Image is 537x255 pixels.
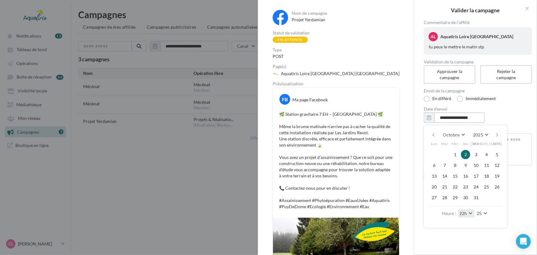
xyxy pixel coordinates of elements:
[482,150,491,159] button: 4
[292,97,328,103] div: Ma page Facebook
[430,193,439,202] button: 27
[281,71,399,77] div: Aquatiris Loire [GEOGRAPHIC_DATA] [GEOGRAPHIC_DATA]
[440,172,449,181] button: 14
[461,193,470,202] button: 30
[440,161,449,170] button: 7
[459,211,467,216] span: 22h
[424,107,532,111] label: Date d'envoi
[443,132,460,137] span: Octobre
[424,20,532,25] span: Commentaire de l'affilié
[273,82,399,86] div: Prévisualisation
[451,150,460,159] button: 1
[273,37,308,43] div: En attente
[424,96,451,102] label: En différé
[451,182,460,192] button: 22
[431,34,436,40] span: AL
[492,150,502,159] button: 5
[430,161,439,170] button: 6
[273,48,399,52] div: Type
[442,211,456,216] label: Heure :
[492,172,502,181] button: 19
[429,44,527,50] div: tu peux le mettre le matin stp
[440,34,513,39] span: Aquatiris Loire [GEOGRAPHIC_DATA]
[451,141,459,146] span: Mer
[471,150,481,159] button: 3
[273,70,404,76] a: Aquatiris Loire [GEOGRAPHIC_DATA] [GEOGRAPHIC_DATA]
[461,150,470,159] button: 2
[441,131,467,139] button: Octobre
[471,141,503,146] span: [PERSON_NAME]
[424,89,532,93] label: Envoi de la campagne
[471,182,481,192] button: 24
[461,182,470,192] button: 23
[482,161,491,170] button: 11
[516,234,531,249] div: Open Intercom Messenger
[273,53,399,59] div: POST
[451,193,460,202] button: 29
[424,7,527,13] h2: Valider la campagne
[475,209,489,218] button: 25
[292,17,398,23] div: Projet Yerdamian
[471,131,491,139] button: 2025
[431,68,468,81] div: Approuver la campagne
[279,111,393,210] p: 🌿 Station gravitaire 7 EH – [GEOGRAPHIC_DATA] 🌿 Même la brume matinale n’arrive pas à cacher la q...
[471,172,481,181] button: 17
[482,172,491,181] button: 18
[440,193,449,202] button: 28
[461,172,470,181] button: 16
[441,141,448,146] span: Mar
[461,161,470,170] button: 9
[440,182,449,192] button: 21
[431,141,438,146] span: Lun
[492,182,502,192] button: 26
[463,141,469,146] span: Jeu
[492,161,502,170] button: 12
[451,161,460,170] button: 8
[430,172,439,181] button: 13
[473,132,483,137] span: 2025
[471,193,481,202] button: 31
[451,172,460,181] button: 15
[430,182,439,192] button: 20
[279,94,290,105] div: FB
[273,31,399,35] div: Statut de validation
[493,141,501,146] span: Dim
[273,64,404,69] div: Page(s)
[477,211,482,216] span: 25
[292,11,398,15] div: Nom de campagne
[482,182,491,192] button: 25
[424,60,532,64] label: Validation de la campagne
[457,96,496,102] label: Immédiatement
[273,71,279,77] img: 359807619_746627444137250_22851600663804658_n.png
[471,161,481,170] button: 10
[458,209,475,218] button: 22h
[488,68,525,81] div: Rejeter la campagne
